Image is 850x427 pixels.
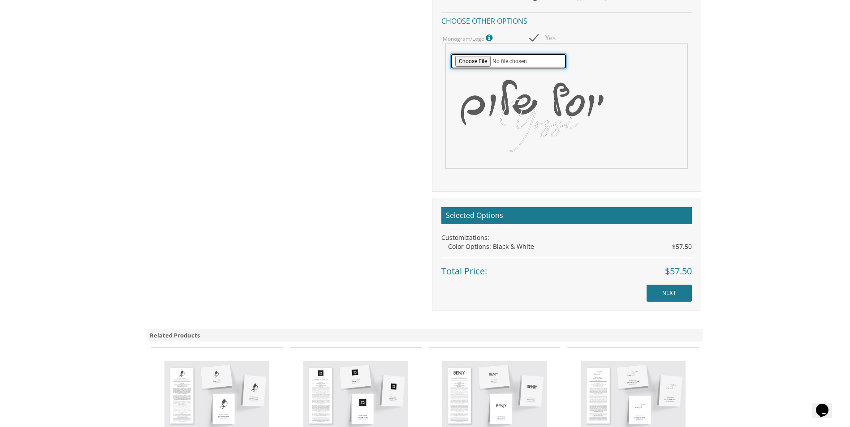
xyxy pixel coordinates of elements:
img: awBhAAAAAAAAAAAAAAAAAAAAAAAAAAAAAAAAAAAAAAAAAAAAAAAAAAAAAAAAAAAAAAAAAAAAAAAAAAAAAAAAAAAAAAAAAAAAA... [450,69,614,159]
iframe: chat widget [812,391,841,418]
input: NEXT [647,285,692,302]
div: Total Price: [441,258,692,278]
h2: Selected Options [441,207,692,224]
div: Related Products [147,329,703,342]
label: Monogram/Logo [443,32,495,44]
div: Color Options: Black & White [448,242,692,251]
h4: Choose other options [441,12,692,28]
span: $57.50 [665,265,692,278]
span: Yes [530,32,556,43]
div: Customizations: [441,233,692,242]
span: $57.50 [672,242,692,251]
